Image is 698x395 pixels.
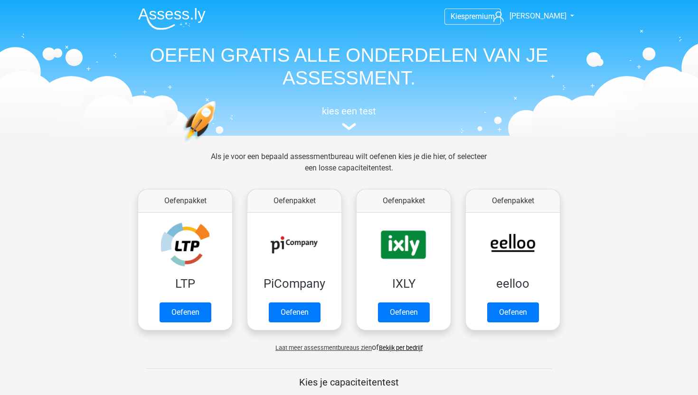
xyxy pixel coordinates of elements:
img: oefenen [183,101,253,187]
h5: kies een test [131,105,567,117]
h1: OEFEN GRATIS ALLE ONDERDELEN VAN JE ASSESSMENT. [131,44,567,89]
div: Als je voor een bepaald assessmentbureau wilt oefenen kies je die hier, of selecteer een losse ca... [203,151,494,185]
a: Oefenen [160,302,211,322]
div: of [131,334,567,353]
span: [PERSON_NAME] [509,11,566,20]
a: Oefenen [378,302,430,322]
a: Kiespremium [445,10,500,23]
a: Oefenen [269,302,321,322]
img: assessment [342,123,356,130]
span: Kies [451,12,465,21]
h5: Kies je capaciteitentest [146,376,552,388]
img: Assessly [138,8,206,30]
a: kies een test [131,105,567,131]
a: [PERSON_NAME] [490,10,567,22]
a: Oefenen [487,302,539,322]
span: Laat meer assessmentbureaus zien [275,344,372,351]
span: premium [465,12,495,21]
a: Bekijk per bedrijf [379,344,423,351]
